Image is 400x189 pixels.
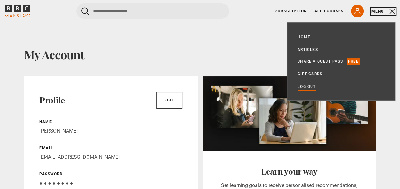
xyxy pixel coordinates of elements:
input: Search [76,3,229,19]
span: ● ● ● ● ● ● ● ● [39,180,73,186]
h2: Learn your way [218,166,361,177]
a: Edit [156,92,182,109]
p: Email [39,145,182,151]
svg: BBC Maestro [5,5,30,17]
p: [EMAIL_ADDRESS][DOMAIN_NAME] [39,153,182,161]
h1: My Account [24,48,376,61]
a: All Courses [314,8,343,14]
button: Toggle navigation [371,8,395,15]
a: Subscription [275,8,307,14]
button: Submit the search query [81,7,89,15]
p: Free [347,58,360,65]
p: [PERSON_NAME] [39,127,182,135]
a: Share a guest pass [298,58,343,65]
a: Articles [298,46,318,53]
a: Home [298,34,310,40]
p: Password [39,171,182,177]
h2: Profile [39,95,65,105]
p: Name [39,119,182,125]
a: Log out [298,83,316,90]
a: Gift Cards [298,71,322,77]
